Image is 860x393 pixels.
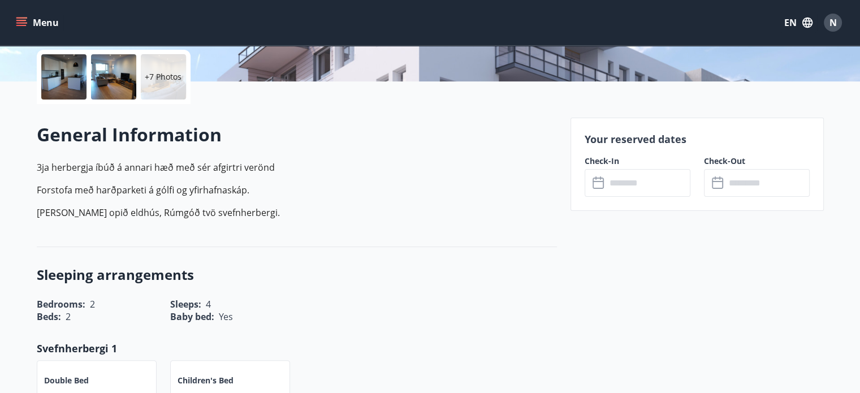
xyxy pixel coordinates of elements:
label: Check-Out [704,156,810,167]
label: Check-In [585,156,690,167]
span: N [829,16,837,29]
p: Children's bed [178,375,234,386]
button: EN [780,12,817,33]
span: Baby bed : [170,310,214,323]
button: N [819,9,846,36]
h2: General Information [37,122,557,147]
p: +7 Photos [145,71,181,83]
p: Your reserved dates [585,132,810,146]
p: Forstofa með harðparketi á gólfi og yfirhafnaskáp. [37,183,557,197]
span: Yes [219,310,233,323]
span: Beds : [37,310,61,323]
p: Double bed [44,375,89,386]
p: Svefnherbergi 1 [37,341,557,356]
h3: Sleeping arrangements [37,265,557,284]
button: menu [14,12,63,33]
p: [PERSON_NAME] opið eldhús, Rúmgóð tvö svefnherbergi. [37,206,557,219]
span: 2 [66,310,71,323]
p: 3ja herbergja íbúð á annari hæð með sér afgirtri verönd [37,161,557,174]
